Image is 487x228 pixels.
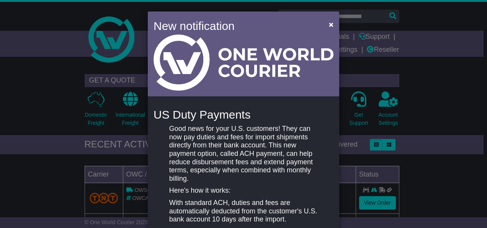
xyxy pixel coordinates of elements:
button: Close [325,17,337,32]
img: Light [154,35,333,91]
span: × [329,20,333,29]
p: With standard ACH, duties and fees are automatically deducted from the customer's U.S. bank accou... [169,199,318,224]
p: Good news for your U.S. customers! They can now pay duties and fees for import shipments directly... [169,125,318,183]
h4: US Duty Payments [154,108,333,121]
h4: New notification [154,17,318,35]
p: Here's how it works: [169,187,318,195]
